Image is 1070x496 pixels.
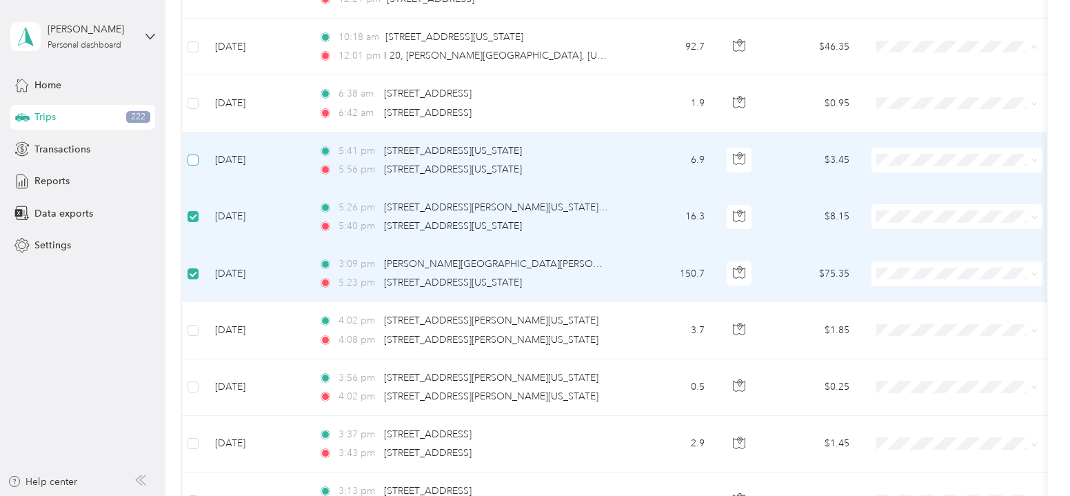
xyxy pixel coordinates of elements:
span: 3:09 pm [339,257,378,272]
td: [DATE] [204,132,307,189]
span: 3:43 pm [339,446,378,461]
span: [STREET_ADDRESS][PERSON_NAME][US_STATE] [384,334,598,346]
td: $3.45 [764,132,860,189]
span: 4:08 pm [339,333,378,348]
span: 222 [126,111,150,123]
td: [DATE] [204,75,307,132]
td: $0.95 [764,75,860,132]
span: 6:38 am [339,86,378,101]
span: 5:26 pm [339,200,378,215]
span: Transactions [34,142,90,157]
td: [DATE] [204,189,307,246]
td: [DATE] [204,416,307,473]
span: Home [34,78,61,92]
span: [STREET_ADDRESS][US_STATE] [384,220,522,232]
td: 1.9 [625,75,716,132]
iframe: Everlance-gr Chat Button Frame [993,419,1070,496]
td: $75.35 [764,246,860,302]
span: 10:18 am [339,30,379,45]
td: [DATE] [204,359,307,416]
div: [PERSON_NAME] [48,22,134,37]
span: 5:56 pm [339,162,378,177]
span: 12:01 pm [339,48,378,63]
td: [DATE] [204,19,307,75]
span: 5:40 pm [339,219,378,234]
span: 3:37 pm [339,427,378,442]
span: [STREET_ADDRESS][US_STATE] [384,277,522,288]
span: 4:02 pm [339,389,378,404]
span: [PERSON_NAME][GEOGRAPHIC_DATA][PERSON_NAME][US_STATE], [GEOGRAPHIC_DATA] [384,258,791,270]
span: [STREET_ADDRESS] [384,107,472,119]
span: [STREET_ADDRESS] [384,88,472,99]
div: Personal dashboard [48,41,121,50]
span: 6:42 am [339,106,378,121]
td: 92.7 [625,19,716,75]
td: $8.15 [764,189,860,246]
td: $1.85 [764,302,860,359]
td: $46.35 [764,19,860,75]
span: [STREET_ADDRESS][PERSON_NAME][US_STATE][US_STATE] [384,201,649,213]
span: [STREET_ADDRESS][US_STATE] [384,145,522,157]
td: [DATE] [204,302,307,359]
td: 0.5 [625,359,716,416]
span: 3:56 pm [339,370,378,386]
span: I 20, [PERSON_NAME][GEOGRAPHIC_DATA], [US_STATE], 36264, [GEOGRAPHIC_DATA] [384,50,776,61]
td: 3.7 [625,302,716,359]
span: [STREET_ADDRESS][PERSON_NAME][US_STATE] [384,372,598,384]
span: [STREET_ADDRESS][US_STATE] [385,31,523,43]
span: [STREET_ADDRESS][US_STATE] [384,163,522,175]
span: Settings [34,238,71,252]
td: $1.45 [764,416,860,473]
span: Reports [34,174,70,188]
span: Data exports [34,206,93,221]
span: [STREET_ADDRESS] [384,428,472,440]
td: 150.7 [625,246,716,302]
span: 5:41 pm [339,143,378,159]
td: [DATE] [204,246,307,302]
span: 4:02 pm [339,313,378,328]
td: $0.25 [764,359,860,416]
span: 5:23 pm [339,275,378,290]
button: Help center [8,475,78,489]
span: Trips [34,110,56,124]
span: [STREET_ADDRESS] [384,447,472,459]
td: 16.3 [625,189,716,246]
span: [STREET_ADDRESS][PERSON_NAME][US_STATE] [384,390,598,402]
td: 2.9 [625,416,716,473]
td: 6.9 [625,132,716,189]
span: [STREET_ADDRESS][PERSON_NAME][US_STATE] [384,315,598,326]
